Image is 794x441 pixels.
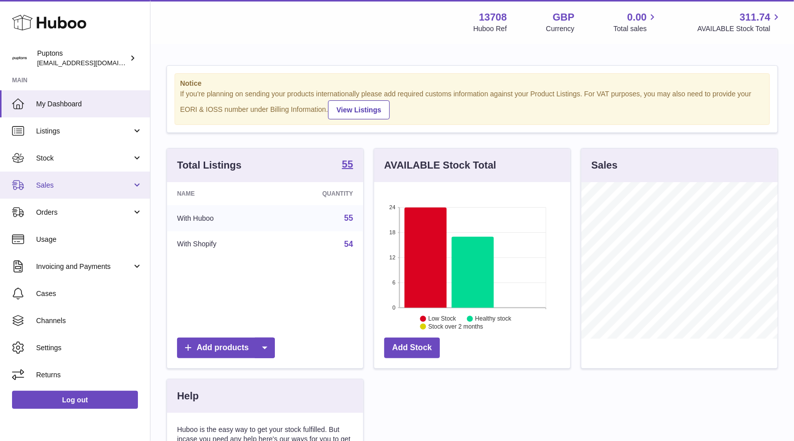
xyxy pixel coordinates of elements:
span: Returns [36,370,142,380]
div: If you're planning on sending your products internationally please add required customs informati... [180,89,764,119]
a: 55 [344,214,353,222]
strong: 13708 [479,11,507,24]
span: Sales [36,181,132,190]
a: 311.74 AVAILABLE Stock Total [697,11,782,34]
text: 6 [392,279,395,285]
h3: Help [177,389,199,403]
strong: GBP [553,11,574,24]
span: Invoicing and Payments [36,262,132,271]
h3: Total Listings [177,159,242,172]
span: Total sales [613,24,658,34]
div: Puptons [37,49,127,68]
text: Healthy stock [475,315,512,322]
span: 0.00 [627,11,647,24]
text: 0 [392,305,395,311]
a: Add Stock [384,338,440,358]
text: 12 [389,254,395,260]
td: With Shopify [167,231,273,257]
span: 311.74 [740,11,770,24]
span: Cases [36,289,142,299]
a: 0.00 Total sales [613,11,658,34]
h3: AVAILABLE Stock Total [384,159,496,172]
div: Currency [546,24,575,34]
strong: Notice [180,79,764,88]
a: 55 [342,159,353,171]
a: 54 [344,240,353,248]
span: Stock [36,154,132,163]
span: Listings [36,126,132,136]
a: Log out [12,391,138,409]
span: Usage [36,235,142,244]
a: Add products [177,338,275,358]
strong: 55 [342,159,353,169]
text: 18 [389,229,395,235]
span: Orders [36,208,132,217]
text: Low Stock [428,315,456,322]
span: Settings [36,343,142,353]
th: Name [167,182,273,205]
span: Channels [36,316,142,326]
img: hello@puptons.com [12,51,27,66]
a: View Listings [328,100,390,119]
span: AVAILABLE Stock Total [697,24,782,34]
h3: Sales [591,159,617,172]
div: Huboo Ref [473,24,507,34]
text: 24 [389,204,395,210]
td: With Huboo [167,205,273,231]
span: [EMAIL_ADDRESS][DOMAIN_NAME] [37,59,147,67]
text: Stock over 2 months [428,323,483,330]
span: My Dashboard [36,99,142,109]
th: Quantity [273,182,363,205]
